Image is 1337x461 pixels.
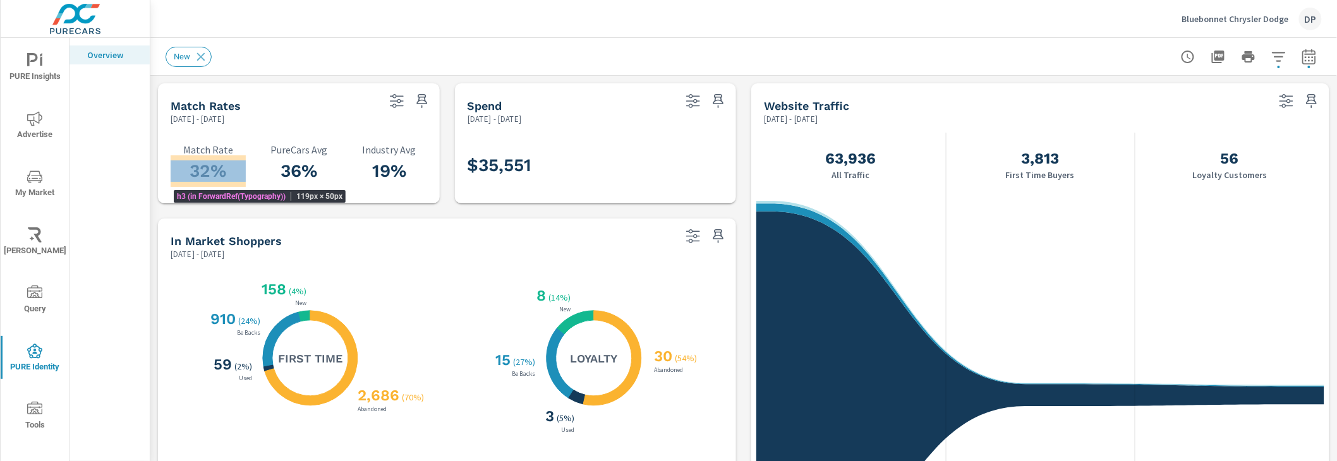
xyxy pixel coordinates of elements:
[651,367,686,373] p: Abandoned
[4,344,65,374] span: PURE Identity
[1266,44,1292,69] button: Apply Filters
[171,160,246,182] h3: 32%
[468,155,532,176] h3: $35,551
[351,160,427,182] h3: 19%
[1299,8,1322,30] div: DP
[651,347,672,365] h3: 30
[355,406,389,412] p: Abandoned
[412,91,432,111] span: Save this to your personalized report
[1182,13,1289,25] p: Bluebonnet Chrysler Dodge
[557,306,573,313] p: New
[236,375,255,381] p: Used
[171,234,282,248] h5: In Market Shoppers
[70,45,150,64] div: Overview
[559,427,577,433] p: Used
[675,352,699,364] p: ( 54% )
[513,356,538,368] p: ( 27% )
[468,99,502,112] h5: Spend
[166,52,198,61] span: New
[261,144,336,155] p: PureCars Avg
[1236,44,1261,69] button: Print Report
[1206,44,1231,69] button: "Export Report to PDF"
[87,49,140,61] p: Overview
[289,285,309,297] p: ( 4% )
[4,285,65,316] span: Query
[234,361,255,372] p: ( 2% )
[171,99,241,112] h5: Match Rates
[211,356,232,373] h3: 59
[4,402,65,433] span: Tools
[293,300,309,306] p: New
[171,144,246,155] p: Match Rate
[1302,91,1322,111] span: Save this to your personalized report
[259,280,286,298] h3: 158
[402,392,427,403] p: ( 70% )
[543,407,554,425] h3: 3
[509,371,538,377] p: Be Backs
[234,330,263,336] p: Be Backs
[708,91,729,111] span: Save this to your personalized report
[548,292,573,303] p: ( 14% )
[4,111,65,142] span: Advertise
[571,351,618,366] h5: Loyalty
[351,144,427,155] p: Industry Avg
[261,160,336,182] h3: 36%
[238,315,263,326] p: ( 24% )
[278,351,342,366] h5: First Time
[208,310,236,328] h3: 910
[1297,44,1322,69] button: Select Date Range
[493,351,511,369] h3: 15
[764,99,849,112] h5: Website Traffic
[4,169,65,200] span: My Market
[557,412,577,424] p: ( 5% )
[4,227,65,258] span: [PERSON_NAME]
[764,113,818,125] p: [DATE] - [DATE]
[468,113,522,125] p: [DATE] - [DATE]
[708,226,729,246] span: Save this to your personalized report
[171,113,225,125] p: [DATE] - [DATE]
[166,47,212,67] div: New
[355,386,399,404] h3: 2,686
[171,248,225,260] p: [DATE] - [DATE]
[4,53,65,84] span: PURE Insights
[534,287,546,304] h3: 8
